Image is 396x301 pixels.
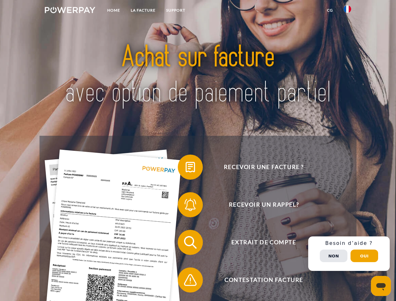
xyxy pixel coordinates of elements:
span: Recevoir un rappel? [187,192,341,217]
a: Support [161,5,191,16]
img: title-powerpay_fr.svg [60,30,336,120]
button: Oui [351,250,378,262]
img: fr [344,5,351,13]
img: qb_bill.svg [182,159,198,175]
a: LA FACTURE [125,5,161,16]
button: Non [320,250,347,262]
button: Contestation Facture [178,267,341,293]
button: Recevoir un rappel? [178,192,341,217]
span: Recevoir une facture ? [187,155,341,180]
img: logo-powerpay-white.svg [45,7,95,13]
iframe: Bouton de lancement de la fenêtre de messagerie [371,276,391,296]
span: Contestation Facture [187,267,341,293]
a: CG [322,5,338,16]
img: qb_search.svg [182,235,198,250]
button: Recevoir une facture ? [178,155,341,180]
a: Home [102,5,125,16]
div: Schnellhilfe [308,236,390,271]
button: Extrait de compte [178,230,341,255]
img: qb_bell.svg [182,197,198,213]
img: qb_warning.svg [182,272,198,288]
h3: Besoin d’aide ? [312,240,386,246]
span: Extrait de compte [187,230,341,255]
